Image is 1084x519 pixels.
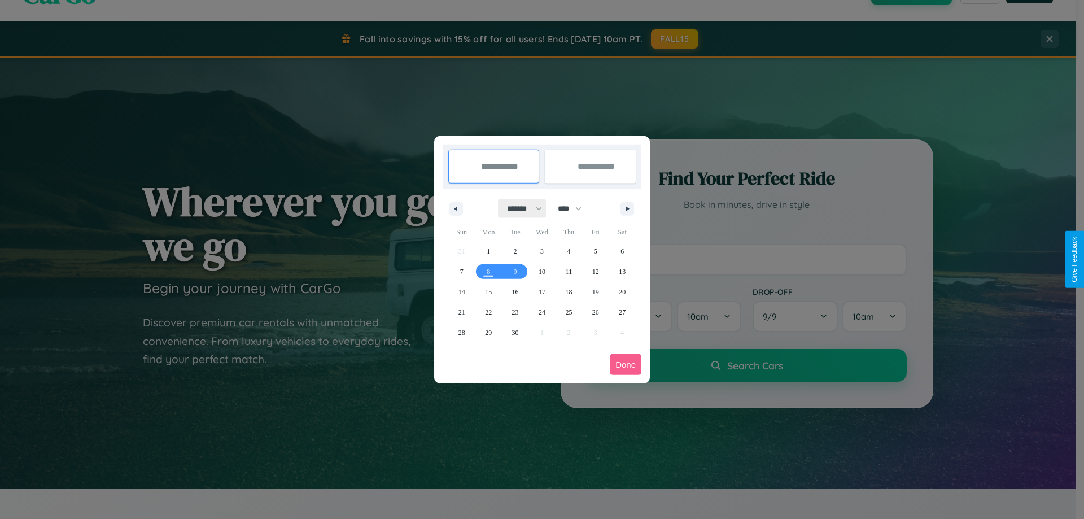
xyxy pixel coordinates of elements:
span: 18 [565,282,572,302]
span: Fri [582,223,609,241]
span: Sat [609,223,636,241]
span: 28 [458,322,465,343]
span: Tue [502,223,528,241]
span: 26 [592,302,599,322]
button: 22 [475,302,501,322]
span: 23 [512,302,519,322]
span: Mon [475,223,501,241]
button: 5 [582,241,609,261]
button: 29 [475,322,501,343]
span: 25 [565,302,572,322]
button: 28 [448,322,475,343]
button: 18 [556,282,582,302]
span: Sun [448,223,475,241]
button: 26 [582,302,609,322]
button: 8 [475,261,501,282]
button: 23 [502,302,528,322]
button: 11 [556,261,582,282]
button: 10 [528,261,555,282]
div: Give Feedback [1070,237,1078,282]
span: 19 [592,282,599,302]
span: 21 [458,302,465,322]
span: 29 [485,322,492,343]
span: 1 [487,241,490,261]
button: 21 [448,302,475,322]
span: 22 [485,302,492,322]
span: 10 [539,261,545,282]
span: 17 [539,282,545,302]
button: 24 [528,302,555,322]
span: 11 [566,261,572,282]
button: 2 [502,241,528,261]
button: 19 [582,282,609,302]
button: 1 [475,241,501,261]
span: 14 [458,282,465,302]
button: 25 [556,302,582,322]
span: 24 [539,302,545,322]
button: 13 [609,261,636,282]
button: 6 [609,241,636,261]
span: 30 [512,322,519,343]
span: Thu [556,223,582,241]
button: 3 [528,241,555,261]
button: 12 [582,261,609,282]
button: Done [610,354,641,375]
button: 4 [556,241,582,261]
button: 14 [448,282,475,302]
span: 9 [514,261,517,282]
span: 12 [592,261,599,282]
span: 8 [487,261,490,282]
button: 9 [502,261,528,282]
button: 16 [502,282,528,302]
span: 13 [619,261,626,282]
span: 4 [567,241,570,261]
span: Wed [528,223,555,241]
span: 16 [512,282,519,302]
span: 2 [514,241,517,261]
span: 20 [619,282,626,302]
button: 30 [502,322,528,343]
button: 17 [528,282,555,302]
button: 15 [475,282,501,302]
button: 27 [609,302,636,322]
button: 7 [448,261,475,282]
span: 3 [540,241,544,261]
span: 15 [485,282,492,302]
span: 6 [620,241,624,261]
button: 20 [609,282,636,302]
span: 5 [594,241,597,261]
span: 27 [619,302,626,322]
span: 7 [460,261,464,282]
